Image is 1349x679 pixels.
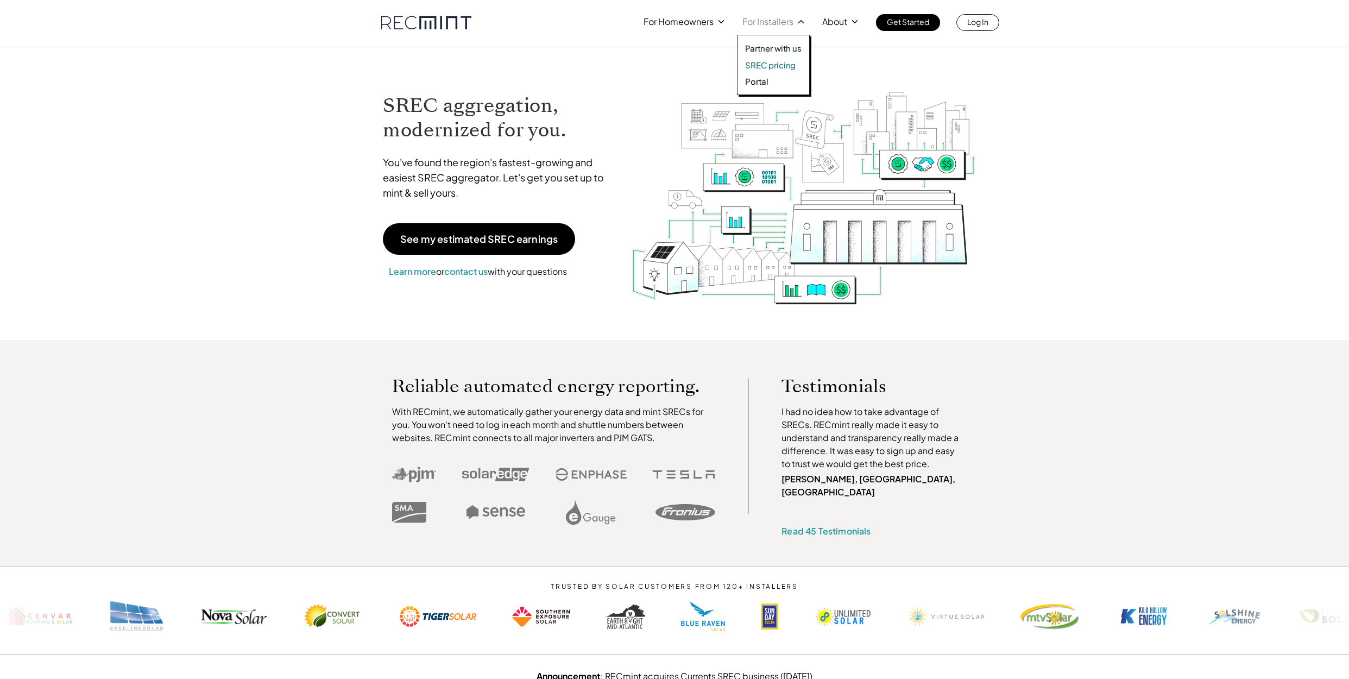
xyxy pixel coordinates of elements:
p: Testimonials [781,378,943,394]
p: For Homeowners [644,14,714,29]
p: See my estimated SREC earnings [400,234,558,244]
p: or with your questions [383,265,573,279]
p: Log In [967,14,988,29]
p: With RECmint, we automatically gather your energy data and mint SRECs for you. You won't need to ... [392,405,716,444]
p: Get Started [887,14,929,29]
p: You've found the region's fastest-growing and easiest SREC aggregator. Let's get you set up to mi... [383,155,614,200]
p: I had no idea how to take advantage of SRECs. RECmint really made it easy to understand and trans... [781,405,964,470]
a: Log In [956,14,999,31]
p: TRUSTED BY SOLAR CUSTOMERS FROM 120+ INSTALLERS [518,583,831,590]
img: RECmint value cycle [631,64,977,307]
a: See my estimated SREC earnings [383,223,575,255]
p: For Installers [742,14,793,29]
a: Get Started [876,14,940,31]
a: Learn more [389,266,436,277]
a: SREC pricing [745,60,802,71]
a: contact us [444,266,488,277]
h1: SREC aggregation, modernized for you. [383,93,614,142]
p: Portal [745,76,768,87]
a: Partner with us [745,43,802,54]
p: SREC pricing [745,60,796,71]
p: [PERSON_NAME], [GEOGRAPHIC_DATA], [GEOGRAPHIC_DATA] [781,473,964,499]
a: Read 45 Testimonials [781,525,871,537]
p: Reliable automated energy reporting. [392,378,716,394]
p: About [822,14,847,29]
a: Portal [745,76,802,87]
